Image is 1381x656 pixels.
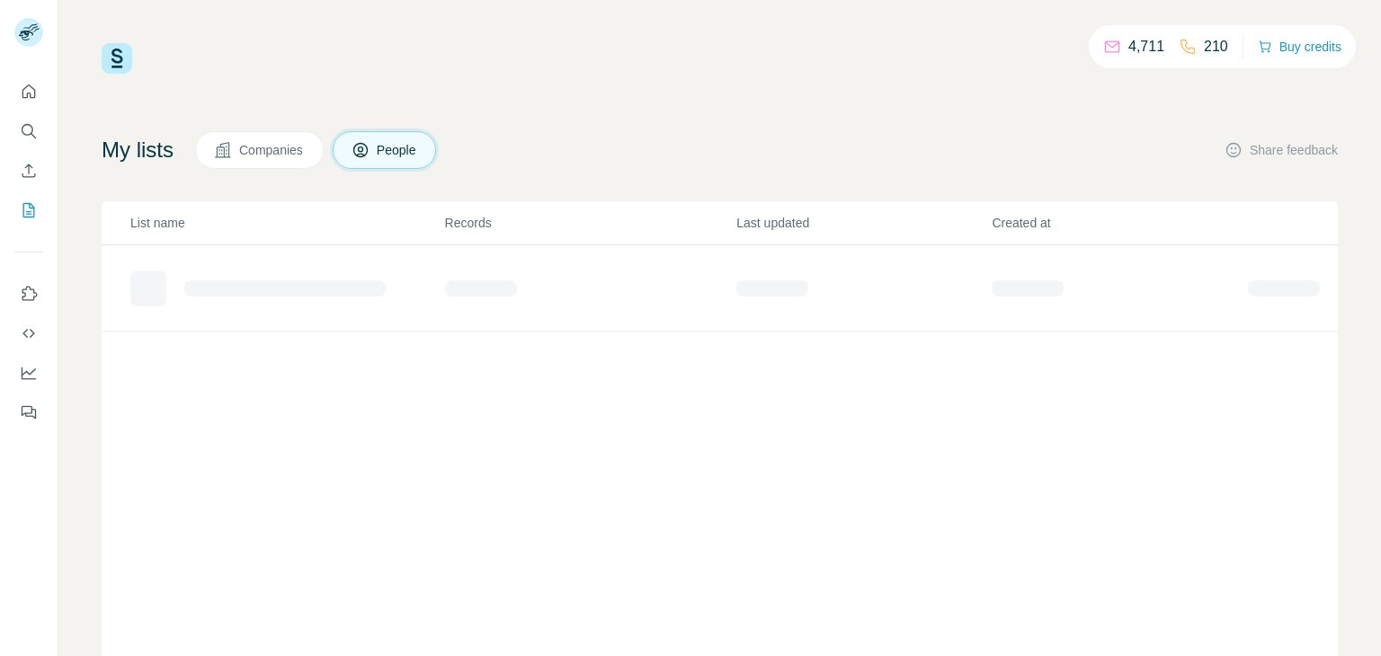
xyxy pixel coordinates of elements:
[14,396,43,429] button: Feedback
[14,115,43,147] button: Search
[1204,36,1228,58] p: 210
[736,214,990,232] p: Last updated
[130,214,443,232] p: List name
[1128,36,1164,58] p: 4,711
[102,43,132,74] img: Surfe Logo
[14,278,43,310] button: Use Surfe on LinkedIn
[445,214,735,232] p: Records
[14,75,43,108] button: Quick start
[377,141,418,159] span: People
[14,155,43,187] button: Enrich CSV
[992,214,1245,232] p: Created at
[102,136,174,164] h4: My lists
[14,194,43,226] button: My lists
[1258,34,1341,59] button: Buy credits
[14,357,43,389] button: Dashboard
[14,317,43,350] button: Use Surfe API
[1225,141,1338,159] button: Share feedback
[239,141,305,159] span: Companies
